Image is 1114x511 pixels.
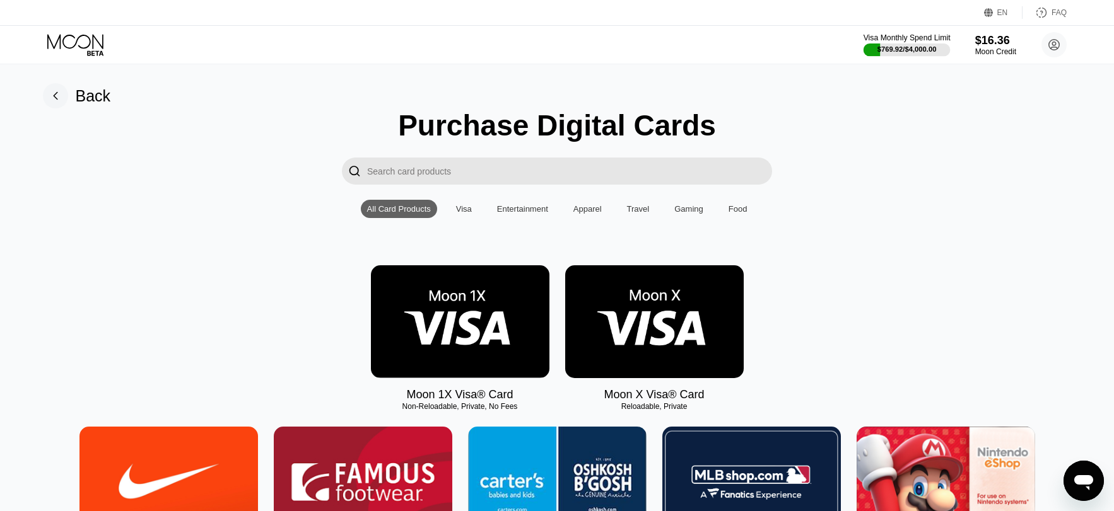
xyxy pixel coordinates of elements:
[729,204,748,214] div: Food
[361,200,437,218] div: All Card Products
[877,45,937,53] div: $769.92 / $4,000.00
[864,33,951,42] div: Visa Monthly Spend Limit
[342,158,367,185] div: 
[456,204,472,214] div: Visa
[975,47,1016,56] div: Moon Credit
[1064,461,1104,501] iframe: Button to launch messaging window
[43,83,111,108] div: Back
[497,204,548,214] div: Entertainment
[864,33,949,56] div: Visa Monthly Spend Limit$769.92/$4,000.00
[975,34,1016,47] div: $16.36
[371,402,549,411] div: Non-Reloadable, Private, No Fees
[627,204,650,214] div: Travel
[367,158,772,185] input: Search card products
[1023,6,1067,19] div: FAQ
[491,200,554,218] div: Entertainment
[573,204,602,214] div: Apparel
[722,200,754,218] div: Food
[604,388,704,401] div: Moon X Visa® Card
[76,87,111,105] div: Back
[450,200,478,218] div: Visa
[984,6,1023,19] div: EN
[406,388,513,401] div: Moon 1X Visa® Card
[997,8,1008,17] div: EN
[975,34,1016,56] div: $16.36Moon Credit
[1052,8,1067,17] div: FAQ
[567,200,608,218] div: Apparel
[367,204,431,214] div: All Card Products
[348,164,361,178] div: 
[668,200,710,218] div: Gaming
[398,108,716,142] div: Purchase Digital Cards
[621,200,656,218] div: Travel
[565,402,744,411] div: Reloadable, Private
[674,204,703,214] div: Gaming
